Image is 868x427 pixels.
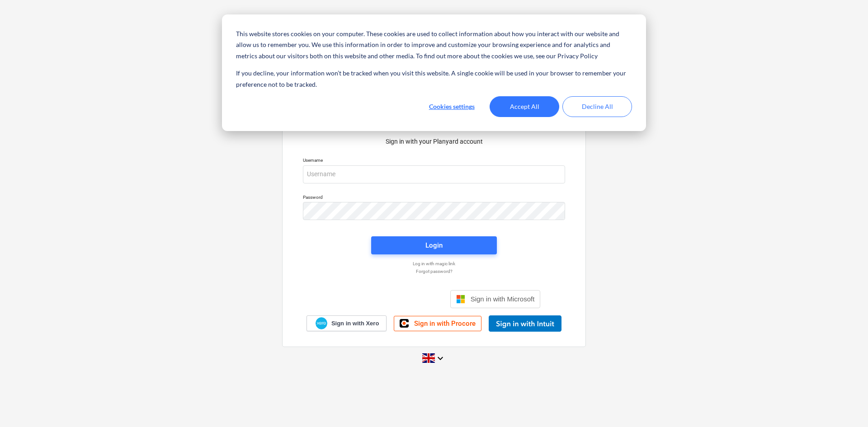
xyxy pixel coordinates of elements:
img: Microsoft logo [456,295,465,304]
a: Sign in with Procore [394,316,481,331]
div: Login [425,239,443,251]
button: Cookies settings [417,96,486,117]
a: Sign in with Xero [307,315,387,331]
span: Sign in with Xero [331,319,379,328]
iframe: Sisselogimine Google'i nupu abil [323,289,448,309]
p: If you decline, your information won’t be tracked when you visit this website. A single cookie wi... [236,68,632,90]
a: Forgot password? [298,268,570,274]
button: Login [371,236,497,254]
p: Sign in with your Planyard account [303,137,565,146]
button: Decline All [562,96,632,117]
button: Accept All [490,96,559,117]
input: Username [303,165,565,183]
i: keyboard_arrow_down [435,353,446,364]
p: Username [303,157,565,165]
span: Sign in with Microsoft [471,295,535,303]
span: Sign in with Procore [414,319,476,328]
a: Log in with magic link [298,261,570,267]
img: Xero logo [316,317,327,329]
div: Cookie banner [222,14,646,131]
p: Password [303,194,565,202]
p: This website stores cookies on your computer. These cookies are used to collect information about... [236,28,632,62]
